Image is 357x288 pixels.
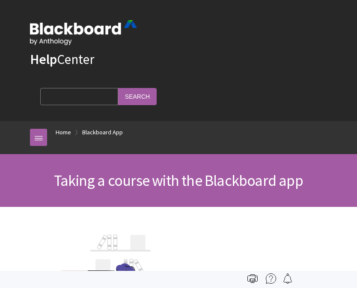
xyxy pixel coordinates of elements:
[82,127,123,138] a: Blackboard App
[247,273,258,284] img: Print
[30,20,137,45] img: Blackboard by Anthology
[283,273,293,284] img: Follow this page
[30,51,57,68] strong: Help
[56,127,71,138] a: Home
[30,51,94,68] a: HelpCenter
[118,88,157,105] input: Search
[54,171,303,190] span: Taking a course with the Blackboard app
[266,273,276,284] img: More help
